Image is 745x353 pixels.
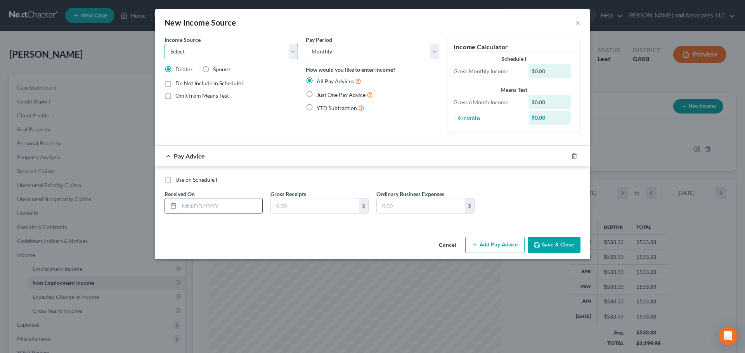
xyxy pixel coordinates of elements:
span: Just One Pay Advice [317,91,366,98]
button: Save & Close [528,237,580,253]
input: 0.00 [377,198,465,213]
span: Use on Schedule I [175,176,217,183]
input: MM/DD/YYYY [179,198,262,213]
div: Open Intercom Messenger [719,327,737,345]
span: Received On [165,191,195,197]
div: Gross Monthly Income [450,67,525,75]
button: × [575,18,580,27]
div: ÷ 6 months [450,114,525,122]
span: Omit from Means Test [175,92,229,99]
span: YTD Subtraction [317,105,357,111]
label: Pay Period [306,36,332,44]
span: Pay Advice [174,152,205,160]
span: Debtor [175,66,193,72]
div: New Income Source [165,17,236,28]
div: Schedule I [454,55,574,63]
span: Do Not Include in Schedule I [175,80,244,86]
div: $ [359,198,368,213]
span: Spouse [213,66,230,72]
button: Cancel [433,238,462,253]
div: $0.00 [528,95,571,109]
div: $ [465,198,474,213]
div: $0.00 [528,111,571,125]
div: Gross 6 Month Income [450,98,525,106]
input: 0.00 [271,198,359,213]
button: Add Pay Advice [465,237,525,253]
span: All Pay Advices [317,78,354,84]
label: Gross Receipts [270,190,306,198]
label: How would you like to enter income? [306,65,395,74]
div: Means Test [454,86,574,94]
span: Income Source [165,36,201,43]
div: $0.00 [528,64,571,78]
label: Ordinary Business Expenses [376,190,444,198]
h5: Income Calculator [454,42,574,52]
